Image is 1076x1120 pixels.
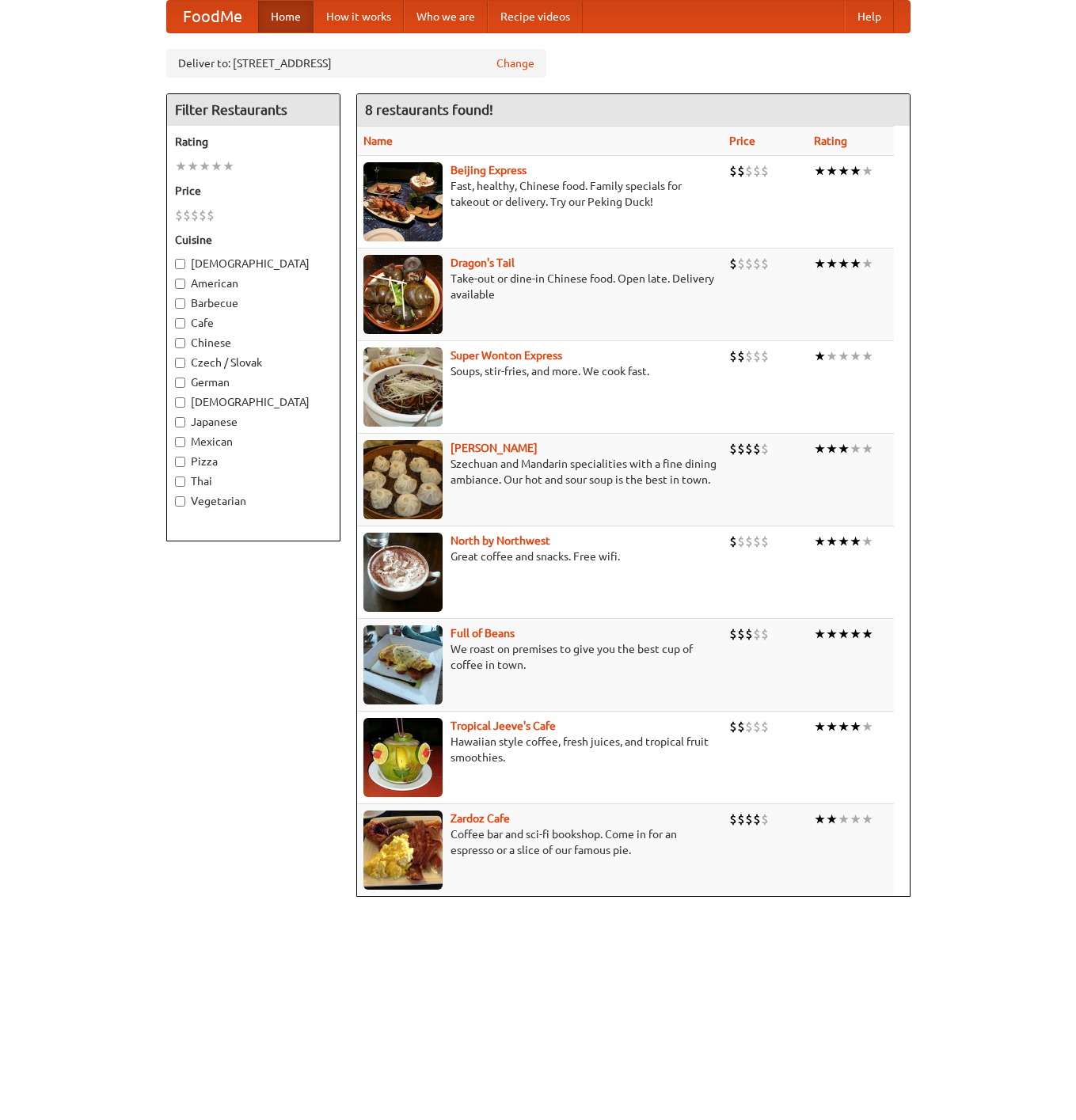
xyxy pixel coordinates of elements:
[761,255,769,272] li: $
[737,162,745,180] li: $
[363,440,443,519] img: shandong.jpg
[753,255,761,272] li: $
[363,162,443,241] img: beijing.jpg
[365,102,493,117] ng-pluralize: 8 restaurants found!
[183,207,191,224] li: $
[451,812,510,825] a: Zardoz Cafe
[861,533,873,550] li: ★
[175,454,332,469] label: Pizza
[175,476,185,487] input: Thai
[861,162,873,180] li: ★
[861,718,873,735] li: ★
[191,207,199,224] li: $
[729,440,737,457] li: $
[363,718,443,797] img: jeeves.jpg
[861,255,873,272] li: ★
[175,232,332,248] h5: Cuisine
[761,625,769,643] li: $
[753,440,761,457] li: $
[826,347,838,365] li: ★
[199,158,211,175] li: ★
[850,347,861,365] li: ★
[745,347,753,365] li: $
[826,440,838,457] li: ★
[737,718,745,735] li: $
[861,347,873,365] li: ★
[729,718,737,735] li: $
[207,207,215,224] li: $
[838,162,850,180] li: ★
[745,255,753,272] li: $
[745,440,753,457] li: $
[761,533,769,550] li: $
[451,719,556,732] a: Tropical Jeeve's Cafe
[814,255,826,272] li: ★
[363,533,443,612] img: north.jpg
[175,183,332,199] h5: Price
[850,811,861,828] li: ★
[363,826,717,858] p: Coffee bar and sci-fi bookshop. Come in for an espresso or a slice of our famous pie.
[850,625,861,643] li: ★
[451,164,527,177] b: Beijing Express
[404,1,488,32] a: Who we are
[861,440,873,457] li: ★
[175,315,332,331] label: Cafe
[451,349,562,362] b: Super Wonton Express
[729,255,737,272] li: $
[187,158,199,175] li: ★
[363,347,443,427] img: superwonton.jpg
[826,533,838,550] li: ★
[451,256,515,269] a: Dragon's Tail
[175,374,332,390] label: German
[838,440,850,457] li: ★
[363,456,717,488] p: Szechuan and Mandarin specialities with a fine dining ambiance. Our hot and sour soup is the best...
[745,625,753,643] li: $
[175,335,332,351] label: Chinese
[211,158,222,175] li: ★
[496,55,534,71] a: Change
[745,533,753,550] li: $
[850,162,861,180] li: ★
[175,457,185,467] input: Pizza
[761,811,769,828] li: $
[761,347,769,365] li: $
[753,718,761,735] li: $
[175,275,332,291] label: American
[814,533,826,550] li: ★
[850,533,861,550] li: ★
[175,256,332,271] label: [DEMOGRAPHIC_DATA]
[753,533,761,550] li: $
[729,625,737,643] li: $
[761,162,769,180] li: $
[175,434,332,450] label: Mexican
[826,625,838,643] li: ★
[814,718,826,735] li: ★
[838,255,850,272] li: ★
[814,625,826,643] li: ★
[729,347,737,365] li: $
[451,534,550,547] a: North by Northwest
[737,811,745,828] li: $
[838,625,850,643] li: ★
[175,318,185,328] input: Cafe
[175,493,332,509] label: Vegetarian
[175,279,185,289] input: American
[745,162,753,180] li: $
[838,347,850,365] li: ★
[175,414,332,430] label: Japanese
[850,718,861,735] li: ★
[166,49,546,78] div: Deliver to: [STREET_ADDRESS]
[737,533,745,550] li: $
[729,811,737,828] li: $
[861,625,873,643] li: ★
[737,625,745,643] li: $
[175,207,183,224] li: $
[737,255,745,272] li: $
[838,718,850,735] li: ★
[451,442,538,454] a: [PERSON_NAME]
[175,397,185,408] input: [DEMOGRAPHIC_DATA]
